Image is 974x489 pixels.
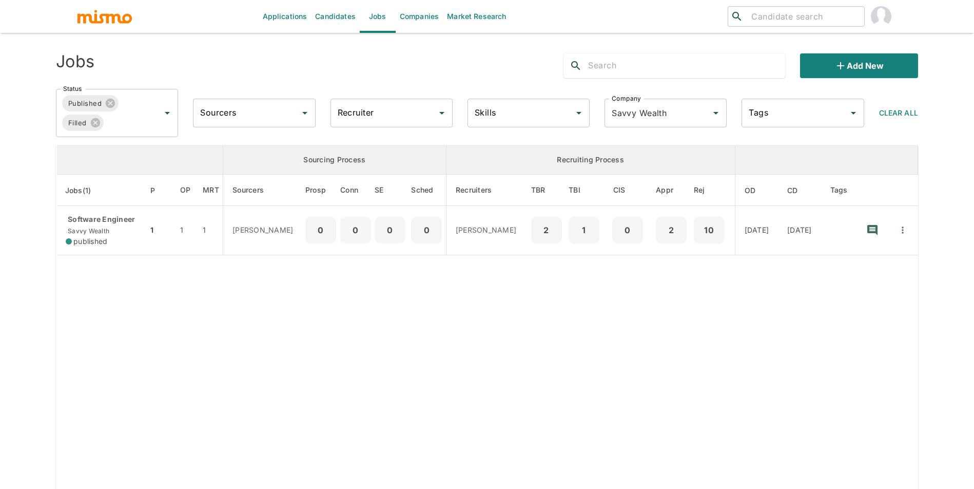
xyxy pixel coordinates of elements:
th: Priority [148,175,172,206]
span: Published [62,98,108,109]
th: Sched [409,175,446,206]
td: 1 [148,206,172,255]
input: Search [588,58,785,74]
th: To Be Interviewed [566,175,603,206]
img: logo [76,9,133,24]
button: Add new [800,53,918,78]
p: 0 [344,223,367,237]
th: Client Interview Scheduled [604,175,654,206]
th: Prospects [305,175,340,206]
p: Software Engineer [66,214,140,224]
td: [DATE] [735,206,779,255]
span: Filled [62,117,93,129]
label: Status [63,84,82,93]
img: Maria Lujan Ciommo [871,6,891,27]
button: Open [435,106,449,120]
th: Sent Emails [373,175,409,206]
th: Market Research Total [200,175,223,206]
span: Clear All [879,108,918,117]
p: [PERSON_NAME] [232,225,297,235]
th: To Be Reviewed [529,175,566,206]
td: 1 [172,206,200,255]
th: Rejected [691,175,735,206]
button: Quick Actions [891,219,914,241]
th: Connections [340,175,373,206]
span: Jobs(1) [65,184,105,197]
p: 0 [616,223,639,237]
button: Open [846,106,861,120]
button: search [563,53,588,78]
p: 2 [535,223,558,237]
th: Created At [779,175,822,206]
p: 10 [698,223,720,237]
th: Sourcers [223,175,305,206]
button: Open [709,106,723,120]
th: Open Positions [172,175,200,206]
th: Tags [822,175,858,206]
button: Open [572,106,586,120]
div: Published [62,95,119,111]
th: Recruiters [446,175,528,206]
button: recent-notes [860,218,885,242]
th: Recruiting Process [446,145,735,175]
td: 1 [200,206,223,255]
span: published [73,236,107,247]
p: 0 [379,223,401,237]
label: Company [612,94,641,103]
button: Open [298,106,312,120]
td: [DATE] [779,206,822,255]
span: CD [787,184,811,197]
th: Onboarding Date [735,175,779,206]
input: Candidate search [747,9,860,24]
p: 2 [660,223,683,237]
span: Savvy Wealth [66,227,109,235]
button: Open [160,106,174,120]
p: 0 [415,223,438,237]
th: Sourcing Process [223,145,446,175]
p: 0 [309,223,332,237]
h4: Jobs [56,51,94,72]
p: 1 [573,223,595,237]
div: Filled [62,115,104,131]
p: [PERSON_NAME] [456,225,520,235]
span: OD [745,184,769,197]
span: P [150,184,168,197]
th: Approved [653,175,691,206]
